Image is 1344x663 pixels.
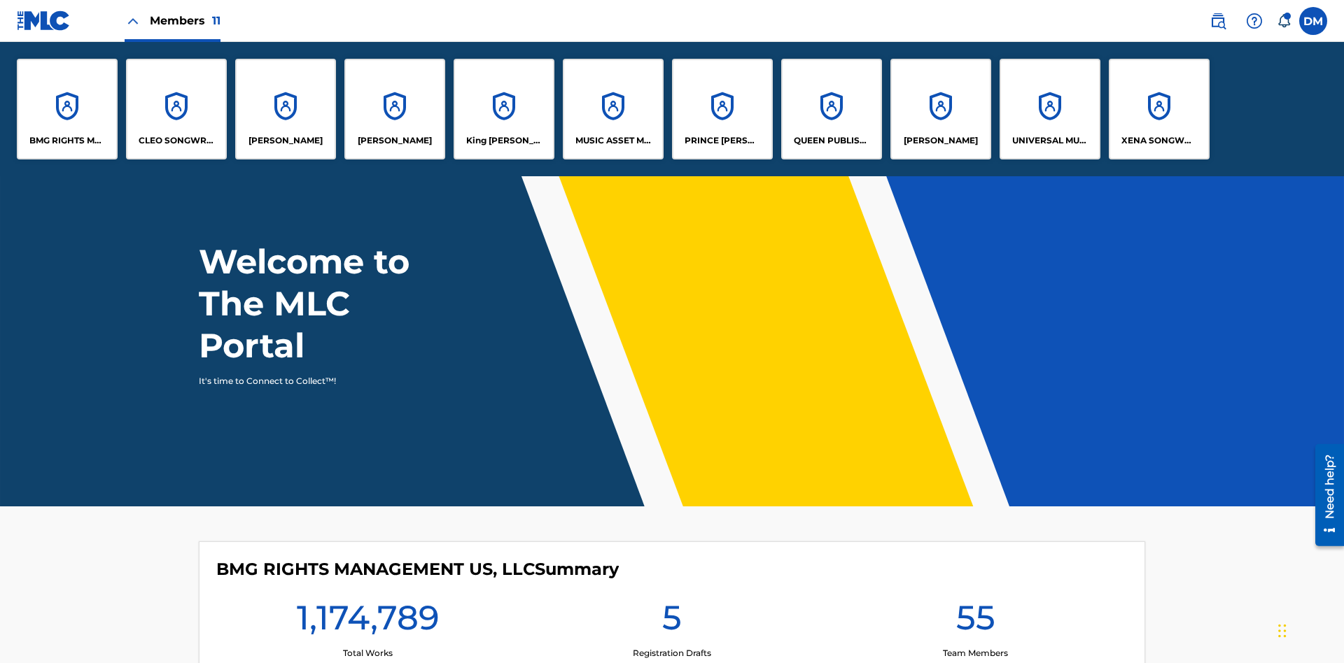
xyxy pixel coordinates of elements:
div: Drag [1278,610,1287,652]
a: Accounts[PERSON_NAME] [890,59,991,159]
iframe: Chat Widget [1274,596,1344,663]
div: User Menu [1299,7,1327,35]
p: XENA SONGWRITER [1121,134,1198,147]
h1: 1,174,789 [297,597,440,647]
a: AccountsPRINCE [PERSON_NAME] [672,59,773,159]
p: ELVIS COSTELLO [248,134,323,147]
img: Close [125,13,141,29]
span: 11 [212,14,220,27]
a: AccountsBMG RIGHTS MANAGEMENT US, LLC [17,59,118,159]
p: King McTesterson [466,134,542,147]
p: BMG RIGHTS MANAGEMENT US, LLC [29,134,106,147]
a: AccountsQUEEN PUBLISHA [781,59,882,159]
a: Accounts[PERSON_NAME] [344,59,445,159]
p: QUEEN PUBLISHA [794,134,870,147]
p: Total Works [343,647,393,660]
a: AccountsCLEO SONGWRITER [126,59,227,159]
img: help [1246,13,1263,29]
a: AccountsMUSIC ASSET MANAGEMENT (MAM) [563,59,664,159]
p: EYAMA MCSINGER [358,134,432,147]
p: It's time to Connect to Collect™! [199,375,442,387]
a: AccountsKing [PERSON_NAME] [454,59,554,159]
p: PRINCE MCTESTERSON [685,134,761,147]
h1: Welcome to The MLC Portal [199,241,461,366]
h1: 5 [662,597,682,647]
img: search [1210,13,1226,29]
img: MLC Logo [17,10,71,31]
p: UNIVERSAL MUSIC PUB GROUP [1012,134,1088,147]
a: AccountsXENA SONGWRITER [1109,59,1210,159]
p: MUSIC ASSET MANAGEMENT (MAM) [575,134,652,147]
a: AccountsUNIVERSAL MUSIC PUB GROUP [1000,59,1100,159]
p: RONALD MCTESTERSON [904,134,978,147]
iframe: Resource Center [1305,439,1344,553]
a: Public Search [1204,7,1232,35]
h1: 55 [956,597,995,647]
a: Accounts[PERSON_NAME] [235,59,336,159]
div: Notifications [1277,14,1291,28]
p: Team Members [943,647,1008,660]
p: CLEO SONGWRITER [139,134,215,147]
p: Registration Drafts [633,647,711,660]
div: Help [1240,7,1268,35]
span: Members [150,13,220,29]
h4: BMG RIGHTS MANAGEMENT US, LLC [216,559,619,580]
